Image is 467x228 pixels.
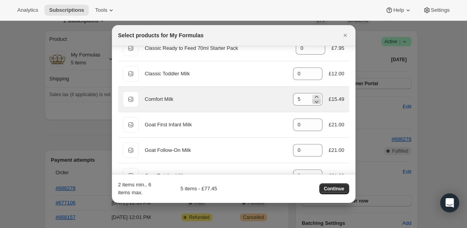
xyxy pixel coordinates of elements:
div: £21.00 [329,172,344,180]
button: Tools [90,5,120,16]
div: Goat Toddler Milk [145,172,287,180]
div: Comfort Milk [145,95,287,103]
div: Open Intercom Messenger [440,193,459,212]
div: £21.00 [329,146,344,154]
span: Help [393,7,404,13]
span: Tools [95,7,107,13]
span: Settings [431,7,450,13]
div: 2 items min., 6 items max. [118,181,154,197]
button: Continue [319,183,349,194]
div: 5 items - £77.45 [157,185,217,193]
div: Classic Ready to Feed 70ml Starter Pack [145,44,289,52]
button: Settings [418,5,454,16]
button: Subscriptions [44,5,89,16]
span: Analytics [17,7,38,13]
span: Continue [324,186,344,192]
div: £7.95 [331,44,344,52]
div: £15.49 [329,95,344,103]
button: Analytics [13,5,43,16]
div: £12.00 [329,70,344,78]
div: Goat Follow-On Milk [145,146,287,154]
div: Goat First Infant Milk [145,121,287,129]
div: £21.00 [329,121,344,129]
button: Help [381,5,416,16]
button: Close [340,30,351,41]
div: Classic Toddler Milk [145,70,287,78]
span: Subscriptions [49,7,84,13]
h2: Select products for My Formulas [118,31,204,39]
